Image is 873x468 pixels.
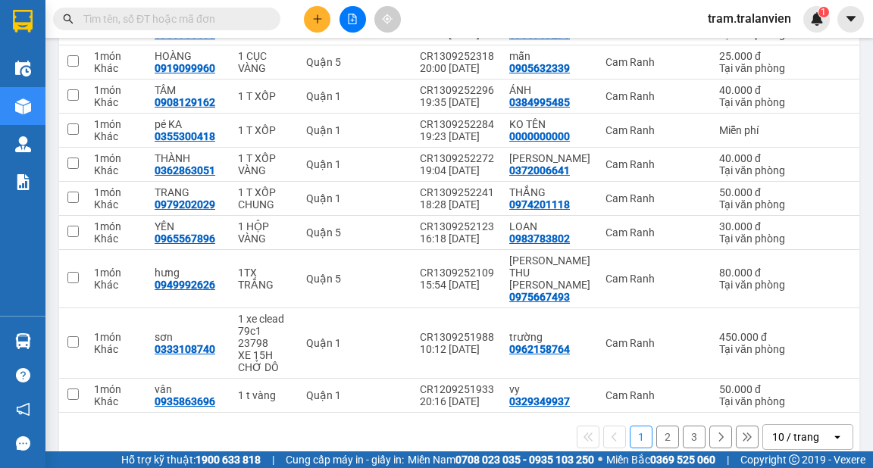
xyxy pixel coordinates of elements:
div: Khác [94,130,139,142]
div: 0949992626 [155,279,215,291]
button: plus [304,6,330,33]
div: vân [155,383,223,395]
div: 0905632339 [509,62,570,74]
div: 0975667493 [509,291,570,303]
button: 2 [656,426,679,448]
div: CR1309252109 [420,267,494,279]
div: Khác [94,232,139,245]
div: pé KA [155,118,223,130]
div: 0908129162 [155,96,215,108]
div: Quận 1 [306,389,405,401]
div: Khác [94,164,139,176]
div: Khác [94,198,139,211]
div: vy [509,383,590,395]
div: 450.000 đ [719,331,787,343]
div: CR1309252123 [420,220,494,232]
div: TÂM [155,84,223,96]
img: warehouse-icon [15,61,31,76]
button: caret-down [837,6,864,33]
span: notification [16,402,30,417]
div: 20:16 [DATE] [420,395,494,407]
input: Tìm tên, số ĐT hoặc mã đơn [83,11,262,27]
svg: open [831,431,843,443]
div: 0979202029 [155,198,215,211]
div: 1 t vàng [238,389,291,401]
img: warehouse-icon [15,98,31,114]
span: plus [312,14,323,24]
div: Cam Ranh [605,337,704,349]
div: 0962158764 [509,343,570,355]
div: 0935863696 [155,395,215,407]
div: Tại văn phòng [719,198,787,211]
div: Tại văn phòng [719,96,787,108]
div: 1 món [94,118,139,130]
div: Cam Ranh [605,389,704,401]
div: 40.000 đ [719,84,787,96]
div: CR1309252296 [420,84,494,96]
div: 0384995485 [509,96,570,108]
div: CR1309252241 [420,186,494,198]
div: YẾN [155,220,223,232]
span: message [16,436,30,451]
div: Quận 5 [306,226,405,239]
img: icon-new-feature [810,12,824,26]
div: Tại văn phòng [719,164,787,176]
div: 16:18 [DATE] [420,232,494,245]
div: Khác [94,62,139,74]
div: 1 món [94,152,139,164]
strong: 1900 633 818 [196,454,261,466]
button: 3 [683,426,706,448]
div: 19:04 [DATE] [420,164,494,176]
div: Quận 1 [306,124,405,136]
div: LOAN [509,220,590,232]
div: Khác [94,279,139,291]
div: 1 món [94,383,139,395]
div: 25.000 đ [719,50,787,62]
div: 1 HỘP VÀNG [238,220,291,245]
div: Tại văn phòng [719,343,787,355]
div: hưng [155,267,223,279]
span: 1 [821,7,826,17]
div: 10:12 [DATE] [420,343,494,355]
img: solution-icon [15,174,31,190]
button: 1 [630,426,652,448]
div: Cam Ranh [605,192,704,204]
div: 19:35 [DATE] [420,96,494,108]
div: THẮNG [509,186,590,198]
div: 1 CỤC VÀNG [238,50,291,74]
div: Quận 5 [306,56,405,68]
div: trường [509,331,590,343]
div: XE 15H CHỞ DÔ [238,349,291,373]
div: 20:00 [DATE] [420,62,494,74]
div: 0333108740 [155,343,215,355]
button: file-add [339,6,366,33]
div: Cam Ranh [605,56,704,68]
sup: 1 [818,7,829,17]
div: 0000000000 [509,130,570,142]
div: 1 món [94,50,139,62]
div: 0372006641 [509,164,570,176]
div: Miễn phí [719,124,787,136]
strong: 0369 525 060 [650,454,715,466]
span: Hỗ trợ kỹ thuật: [121,451,261,468]
img: warehouse-icon [15,333,31,349]
div: Khác [94,395,139,407]
div: CR1309252272 [420,152,494,164]
div: 50.000 đ [719,383,787,395]
div: 1 xe clead 79c1 23798 [238,313,291,349]
div: 15:54 [DATE] [420,279,494,291]
span: copyright [789,454,799,465]
div: 1 T XỐP CHUNG [238,186,291,211]
div: VÕ THU NGỌC [509,254,590,291]
div: 0329349937 [509,395,570,407]
div: Khác [94,96,139,108]
div: 1TX TRẮNG [238,267,291,291]
div: Quận 1 [306,158,405,170]
div: Tại văn phòng [719,62,787,74]
div: 10 / trang [772,429,819,445]
img: warehouse-icon [15,136,31,152]
div: Cam Ranh [605,226,704,239]
div: 0362863051 [155,164,215,176]
div: Cam Ranh [605,90,704,102]
div: Quận 1 [306,90,405,102]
